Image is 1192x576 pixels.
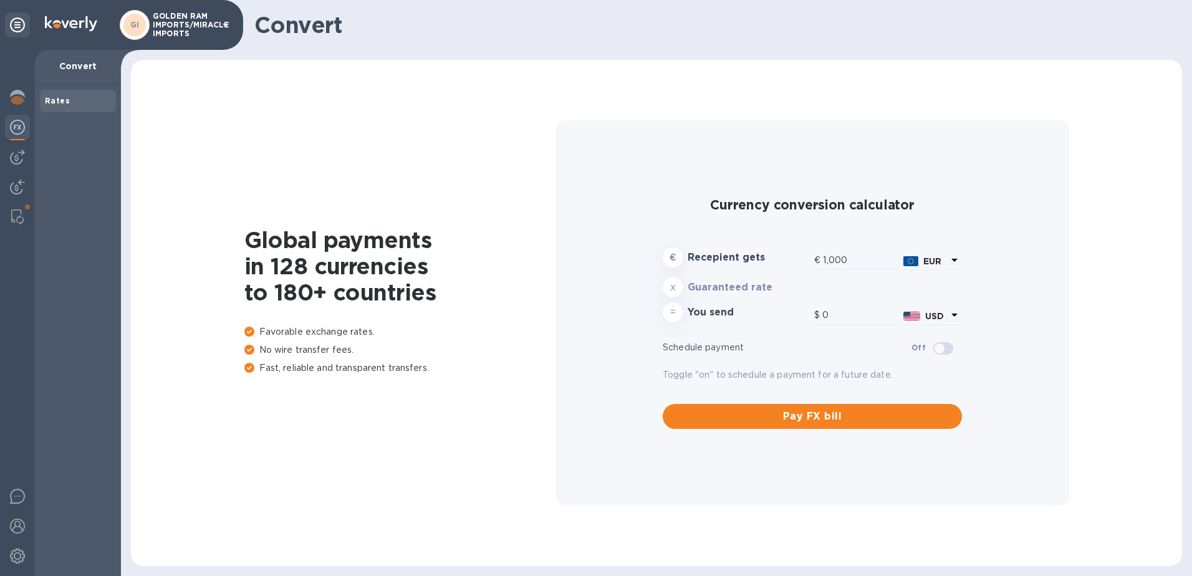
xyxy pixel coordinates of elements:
[244,343,556,357] p: No wire transfer fees.
[814,306,822,325] div: $
[663,404,962,429] button: Pay FX bill
[670,252,676,262] strong: €
[688,307,809,319] h3: You send
[254,12,1172,38] h1: Convert
[925,311,944,321] b: USD
[688,252,809,264] h3: Recepient gets
[673,409,952,424] span: Pay FX bill
[130,20,140,29] b: GI
[45,60,111,72] p: Convert
[244,227,556,305] h1: Global payments in 128 currencies to 180+ countries
[663,197,962,213] h2: Currency conversion calculator
[663,368,962,382] p: Toggle "on" to schedule a payment for a future date.
[153,12,215,38] p: GOLDEN RAM IMPORTS/MIRACLE IMPORTS
[663,302,683,322] div: =
[823,251,898,270] input: Amount
[822,306,898,325] input: Amount
[10,120,25,135] img: Foreign exchange
[911,343,926,352] b: Off
[688,282,809,294] h3: Guaranteed rate
[244,325,556,338] p: Favorable exchange rates.
[663,277,683,297] div: x
[45,16,97,31] img: Logo
[5,12,30,37] div: Unpin categories
[244,362,556,375] p: Fast, reliable and transparent transfers.
[923,256,941,266] b: EUR
[45,96,70,105] b: Rates
[814,251,823,270] div: €
[663,341,911,354] p: Schedule payment
[903,312,920,320] img: USD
